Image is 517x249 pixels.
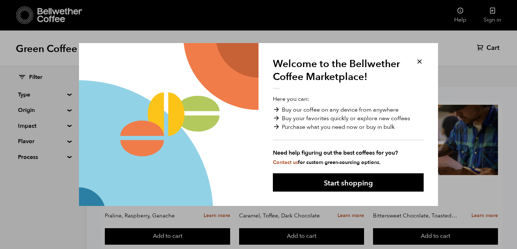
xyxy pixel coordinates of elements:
button: Start shopping [273,173,424,192]
a: Contact us [273,159,298,166]
small: for custom green-sourcing options. [273,159,381,166]
h1: Welcome to the Bellwether Coffee Marketplace! [273,57,406,89]
li: Buy your favorites quickly or explore new coffees [273,114,424,123]
li: Buy our coffee on any device from anywhere [273,105,424,114]
strong: Need help figuring out the best coffees for you? [273,149,424,157]
li: Purchase what you need now or buy in bulk [273,123,424,131]
p: Here you can: [273,95,424,166]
